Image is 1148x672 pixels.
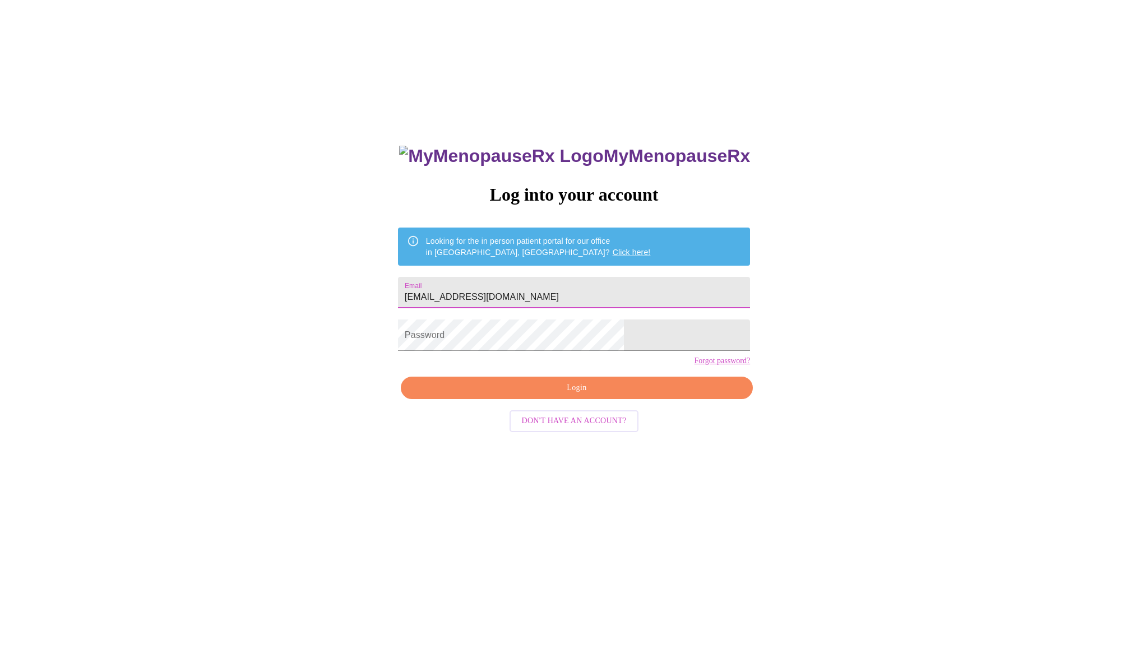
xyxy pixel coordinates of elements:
span: Don't have an account? [522,414,627,428]
span: Login [414,381,740,395]
h3: MyMenopauseRx [399,146,750,166]
a: Forgot password? [694,356,750,365]
a: Click here! [613,248,651,257]
a: Don't have an account? [507,415,642,425]
button: Login [401,377,753,400]
img: MyMenopauseRx Logo [399,146,603,166]
div: Looking for the in person patient portal for our office in [GEOGRAPHIC_DATA], [GEOGRAPHIC_DATA]? [426,231,651,262]
button: Don't have an account? [510,410,639,432]
h3: Log into your account [398,184,750,205]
